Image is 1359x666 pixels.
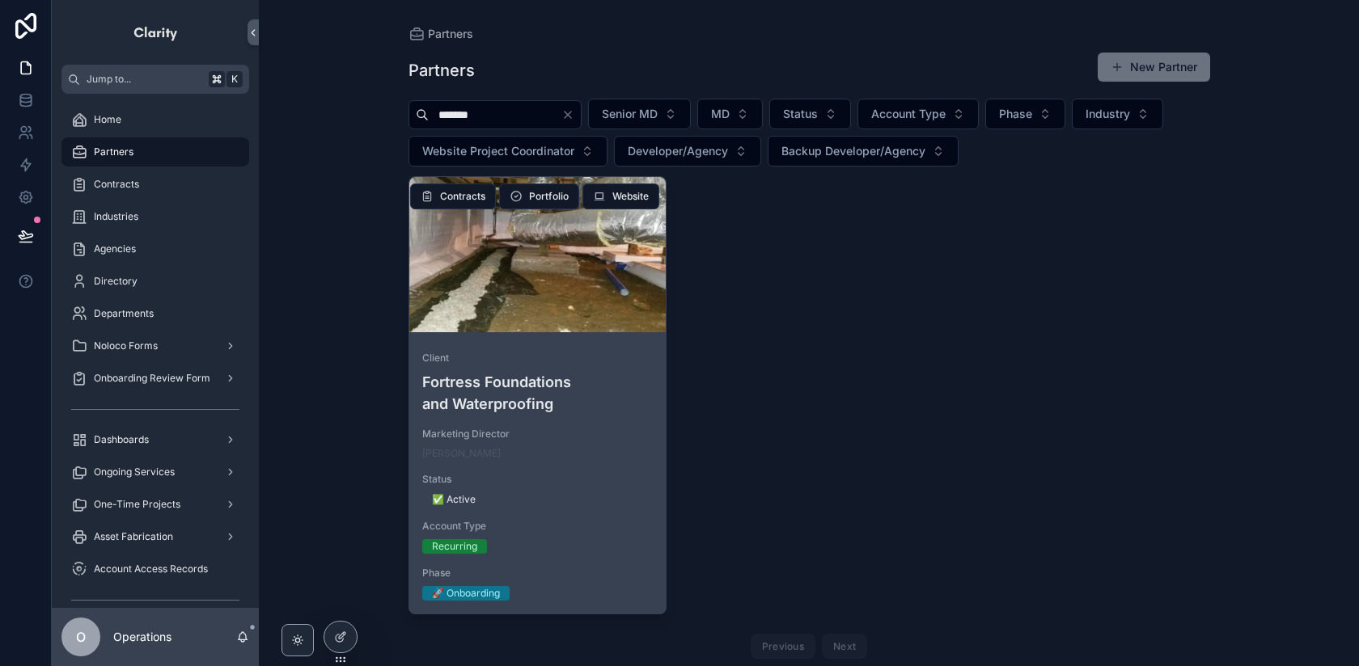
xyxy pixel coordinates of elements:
[588,99,691,129] button: Select Button
[61,425,249,454] a: Dashboards
[422,428,654,440] span: Marketing Director
[432,586,500,601] div: 🚀 Onboarding
[422,371,654,415] h4: Fortress Foundations and Waterproofing
[61,490,249,519] a: One-Time Projects
[94,178,139,191] span: Contracts
[61,170,249,199] a: Contracts
[1098,53,1210,82] button: New Partner
[768,136,959,166] button: Select Button
[871,106,946,122] span: Account Type
[52,94,259,608] div: scrollable content
[94,145,133,158] span: Partners
[409,176,667,614] a: ClientFortress Foundations and WaterproofingMarketing Director[PERSON_NAME]Status✅ ActiveAccount ...
[422,520,654,533] span: Account Type
[428,26,473,42] span: Partners
[432,539,477,554] div: Recurring
[94,433,149,446] span: Dashboards
[113,629,171,645] p: Operations
[1072,99,1163,129] button: Select Button
[94,242,136,255] span: Agencies
[711,106,730,122] span: MD
[628,143,728,159] span: Developer/Agency
[61,137,249,166] a: Partners
[94,275,138,288] span: Directory
[422,447,501,460] a: [PERSON_NAME]
[999,106,1032,122] span: Phase
[422,473,654,486] span: Status
[409,177,667,332] div: Crawl-Space-Encapsulation---Crawl-Space-Rehab-and-Repair-2025-06-20-at-2.07.20-PM.webp
[409,59,475,82] h1: Partners
[783,106,818,122] span: Status
[602,106,658,122] span: Senior MD
[61,299,249,328] a: Departments
[1086,106,1130,122] span: Industry
[61,202,249,231] a: Industries
[87,73,202,86] span: Jump to...
[432,492,476,507] div: ✅ Active
[94,498,180,511] span: One-Time Projects
[94,372,210,385] span: Onboarding Review Form
[499,183,579,209] button: Portfolio
[612,190,649,203] span: Website
[422,352,654,365] span: Client
[409,26,473,42] a: Partners
[409,136,608,166] button: Select Button
[61,234,249,263] a: Agencies
[769,99,851,129] button: Select Button
[422,567,654,580] span: Phase
[228,73,241,86] span: K
[440,190,485,203] span: Contracts
[94,530,173,543] span: Asset Fabrication
[61,364,249,393] a: Onboarding Review Form
[529,190,569,203] span: Portfolio
[614,136,761,166] button: Select Button
[697,99,763,129] button: Select Button
[61,65,249,94] button: Jump to...K
[61,457,249,487] a: Ongoing Services
[133,19,179,45] img: App logo
[857,99,979,129] button: Select Button
[94,113,121,126] span: Home
[561,108,581,121] button: Clear
[76,627,86,647] span: O
[985,99,1065,129] button: Select Button
[422,143,574,159] span: Website Project Coordinator
[94,339,158,352] span: Noloco Forms
[582,183,659,209] button: Website
[94,307,154,320] span: Departments
[410,183,496,209] button: Contracts
[61,267,249,296] a: Directory
[61,522,249,551] a: Asset Fabrication
[61,554,249,584] a: Account Access Records
[94,563,208,575] span: Account Access Records
[61,331,249,360] a: Noloco Forms
[781,143,925,159] span: Backup Developer/Agency
[94,466,175,478] span: Ongoing Services
[61,105,249,134] a: Home
[94,210,138,223] span: Industries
